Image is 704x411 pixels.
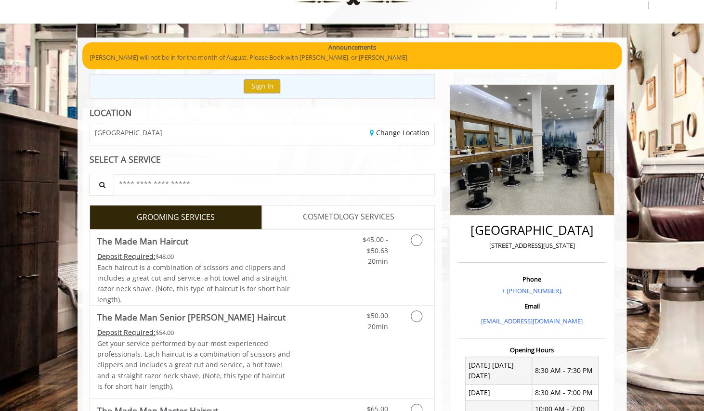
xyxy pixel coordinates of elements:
span: Each haircut is a combination of scissors and clippers and includes a great cut and service, a ho... [97,263,290,304]
b: The Made Man Haircut [97,234,188,248]
div: $48.00 [97,251,291,262]
span: 20min [368,322,388,331]
button: Service Search [89,174,114,195]
span: GROOMING SERVICES [137,211,215,224]
a: Change Location [370,128,430,137]
b: The Made Man Senior [PERSON_NAME] Haircut [97,310,286,324]
p: [PERSON_NAME] will not be in for the month of August. Please Book with [PERSON_NAME], or [PERSON_... [90,52,614,63]
span: This service needs some Advance to be paid before we block your appointment [97,252,156,261]
span: $50.00 [367,311,388,320]
a: [EMAIL_ADDRESS][DOMAIN_NAME] [481,317,583,325]
div: $54.00 [97,327,291,338]
p: Get your service performed by our most experienced professionals. Each haircut is a combination o... [97,338,291,392]
h3: Opening Hours [458,347,606,353]
h2: [GEOGRAPHIC_DATA] [460,223,603,237]
h3: Email [460,303,603,309]
span: This service needs some Advance to be paid before we block your appointment [97,328,156,337]
div: SELECT A SERVICE [90,155,435,164]
td: 8:30 AM - 7:00 PM [532,385,598,401]
span: COSMETOLOGY SERVICES [302,211,394,223]
td: [DATE] [466,385,532,401]
p: [STREET_ADDRESS][US_STATE] [460,241,603,251]
h3: Phone [460,276,603,283]
span: $45.00 - $50.63 [363,235,388,255]
span: 20min [368,257,388,266]
td: 8:30 AM - 7:30 PM [532,357,598,385]
td: [DATE] [DATE] [DATE] [466,357,532,385]
button: Sign In [244,79,280,93]
b: Announcements [328,42,376,52]
b: LOCATION [90,107,131,118]
a: + [PHONE_NUMBER]. [501,286,562,295]
span: [GEOGRAPHIC_DATA] [95,129,162,136]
